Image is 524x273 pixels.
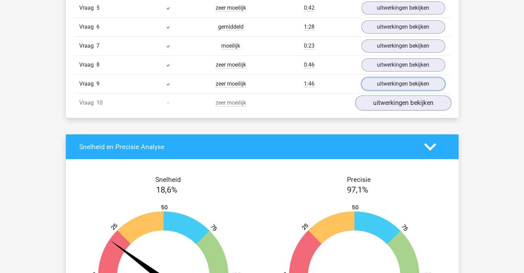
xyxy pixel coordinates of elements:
[137,99,199,107] div: -
[304,61,315,68] span: 0:46
[156,185,177,195] span: 18,6%
[361,77,445,90] a: uitwerkingen bekijken
[96,4,100,11] span: 5
[361,39,445,52] a: uitwerkingen bekijken
[361,58,445,71] a: uitwerkingen bekijken
[96,23,100,30] span: 6
[304,4,315,11] span: 0:42
[304,42,315,49] span: 0:23
[216,80,246,87] span: zeer moeilijk
[347,185,368,195] span: 97,1%
[79,143,414,151] h4: Snelheid en Precisie Analyse
[79,42,96,50] span: Vraag
[96,42,100,49] span: 7
[79,80,96,88] span: Vraag
[216,99,246,106] span: zeer moeilijk
[218,23,244,30] span: gemiddeld
[79,61,96,69] span: Vraag
[96,80,100,87] span: 9
[79,176,257,184] h4: Snelheid
[361,1,445,14] a: uitwerkingen bekijken
[79,99,96,107] span: Vraag
[355,95,451,110] a: uitwerkingen bekijken
[96,99,103,106] span: 10
[79,4,96,12] span: Vraag
[304,23,315,30] span: 1:28
[270,176,448,184] h4: Precisie
[361,20,445,33] a: uitwerkingen bekijken
[96,61,100,68] span: 8
[216,4,246,11] span: zeer moeilijk
[221,42,240,49] span: moeilijk
[79,23,96,31] span: Vraag
[304,80,315,87] span: 1:46
[216,61,246,68] span: zeer moeilijk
